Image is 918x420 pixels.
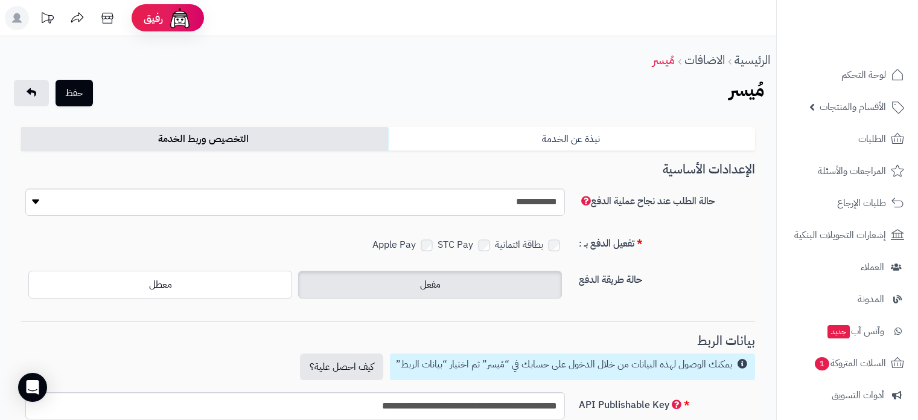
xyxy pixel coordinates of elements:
[652,51,675,69] a: مُيسر
[56,80,93,106] button: حفظ
[372,237,438,253] p: Apple Pay
[168,6,192,30] img: ai-face.png
[784,60,911,89] a: لوحة التحكم
[574,231,760,251] label: تفعيل الدفع بـ :
[495,237,565,253] p: بطاقة ائتمانية
[21,163,755,176] h3: الإعدادات الأساسية
[841,66,886,83] span: لوحة التحكم
[827,325,850,338] span: جديد
[818,163,886,179] span: المراجعات والأسئلة
[832,387,884,404] span: أدوات التسويق
[836,33,907,58] img: logo-2.png
[858,291,884,308] span: المدونة
[21,334,755,348] h3: بيانات الربط
[861,259,884,276] span: العملاء
[784,381,911,410] a: أدوات التسويق
[396,357,732,372] small: يمكنك الوصول لهذه البيانات من خلال الدخول على حسابك في “مُيسر” ثم اختيار “بيانات الربط”
[784,157,911,186] a: المراجعات والأسئلة
[149,277,172,292] span: معطل
[784,349,911,378] a: السلات المتروكة1
[420,277,441,292] span: مفعل
[729,76,764,103] b: مُيسر
[784,221,911,250] a: إشعارات التحويلات البنكية
[784,285,911,314] a: المدونة
[574,268,760,287] label: حالة طريقة الدفع
[837,195,886,212] span: طلبات الإرجاع
[815,357,829,370] span: 1
[388,127,755,151] a: نبذة عن الخدمة
[814,355,886,372] span: السلات المتروكة
[21,127,388,151] a: التخصيص وربط الخدمة
[820,99,886,115] span: الأقسام والمنتجات
[794,227,886,244] span: إشعارات التحويلات البنكية
[438,237,495,253] p: STC Pay
[579,194,715,208] span: حالة الطلب عند نجاح عملية الدفع
[784,253,911,282] a: العملاء
[858,131,886,147] span: الطلبات
[735,51,770,69] a: الرئيسية
[784,124,911,153] a: الطلبات
[826,323,884,340] span: وآتس آب
[32,6,62,33] a: تحديثات المنصة
[684,51,725,69] a: الاضافات
[144,11,163,25] span: رفيق
[784,189,911,218] a: طلبات الإرجاع
[300,354,383,380] a: كيف احصل علية؟
[784,317,911,346] a: وآتس آبجديد
[579,398,681,412] span: API Publishable Key
[18,373,47,402] div: Open Intercom Messenger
